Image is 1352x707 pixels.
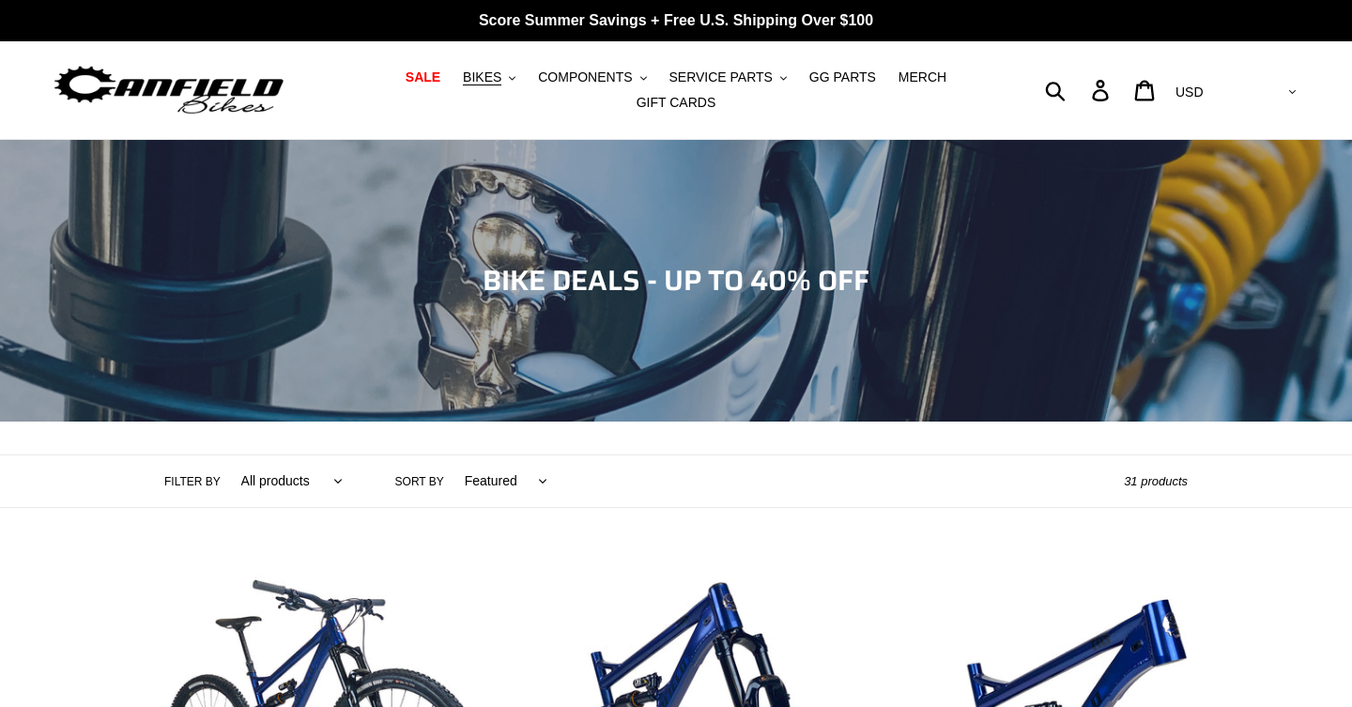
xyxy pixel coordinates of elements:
[538,69,632,85] span: COMPONENTS
[395,473,444,490] label: Sort by
[529,65,655,90] button: COMPONENTS
[463,69,501,85] span: BIKES
[668,69,772,85] span: SERVICE PARTS
[637,95,716,111] span: GIFT CARDS
[659,65,795,90] button: SERVICE PARTS
[483,258,869,302] span: BIKE DEALS - UP TO 40% OFF
[164,473,221,490] label: Filter by
[1124,474,1188,488] span: 31 products
[889,65,956,90] a: MERCH
[52,61,286,120] img: Canfield Bikes
[406,69,440,85] span: SALE
[627,90,726,115] a: GIFT CARDS
[453,65,525,90] button: BIKES
[800,65,885,90] a: GG PARTS
[1055,69,1103,111] input: Search
[396,65,450,90] a: SALE
[809,69,876,85] span: GG PARTS
[899,69,946,85] span: MERCH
